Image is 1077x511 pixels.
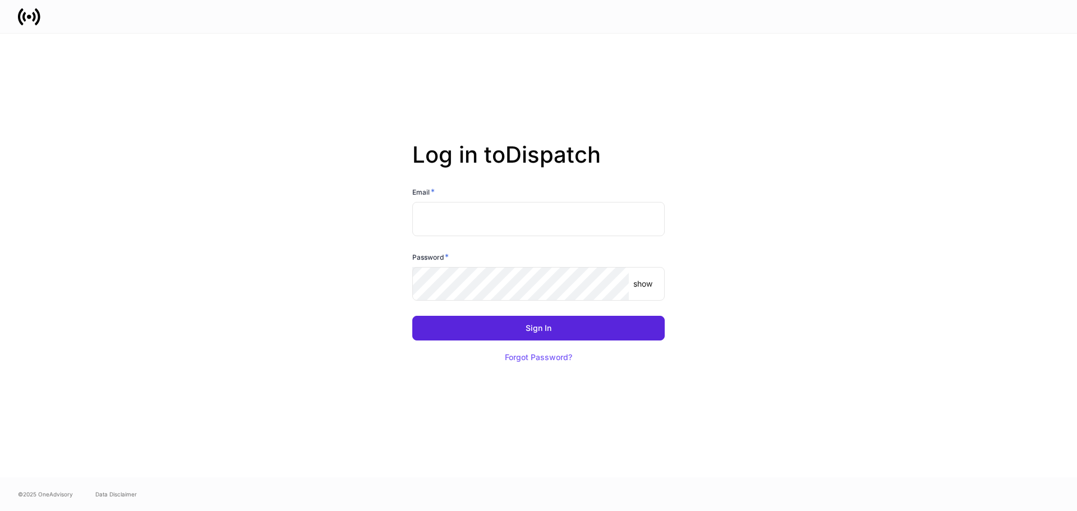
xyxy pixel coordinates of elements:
[491,345,586,370] button: Forgot Password?
[505,353,572,361] div: Forgot Password?
[412,186,435,197] h6: Email
[95,490,137,499] a: Data Disclaimer
[526,324,551,332] div: Sign In
[412,316,665,340] button: Sign In
[412,251,449,263] h6: Password
[412,141,665,186] h2: Log in to Dispatch
[18,490,73,499] span: © 2025 OneAdvisory
[633,278,652,289] p: show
